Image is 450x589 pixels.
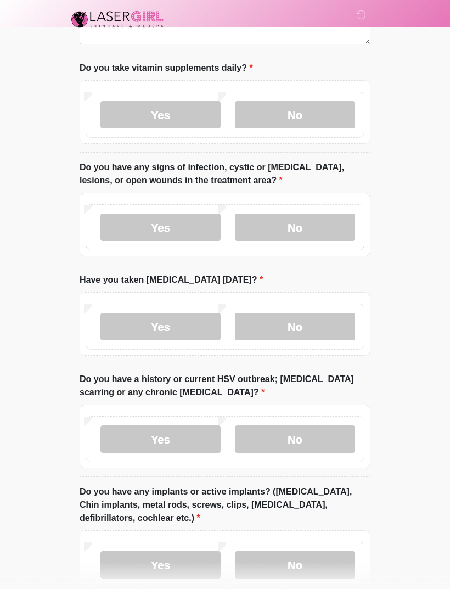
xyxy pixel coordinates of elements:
label: No [235,425,355,453]
label: Yes [100,101,221,128]
label: Do you take vitamin supplements daily? [80,61,253,75]
label: Yes [100,551,221,579]
label: No [235,214,355,241]
label: Have you taken [MEDICAL_DATA] [DATE]? [80,273,263,287]
label: No [235,101,355,128]
label: Yes [100,313,221,340]
label: No [235,551,355,579]
label: No [235,313,355,340]
label: Yes [100,214,221,241]
label: Do you have any implants or active implants? ([MEDICAL_DATA], Chin implants, metal rods, screws, ... [80,485,370,525]
img: Laser Girl Med Spa LLC Logo [69,8,166,30]
label: Do you have any signs of infection, cystic or [MEDICAL_DATA], lesions, or open wounds in the trea... [80,161,370,187]
label: Yes [100,425,221,453]
label: Do you have a history or current HSV outbreak; [MEDICAL_DATA] scarring or any chronic [MEDICAL_DA... [80,373,370,399]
